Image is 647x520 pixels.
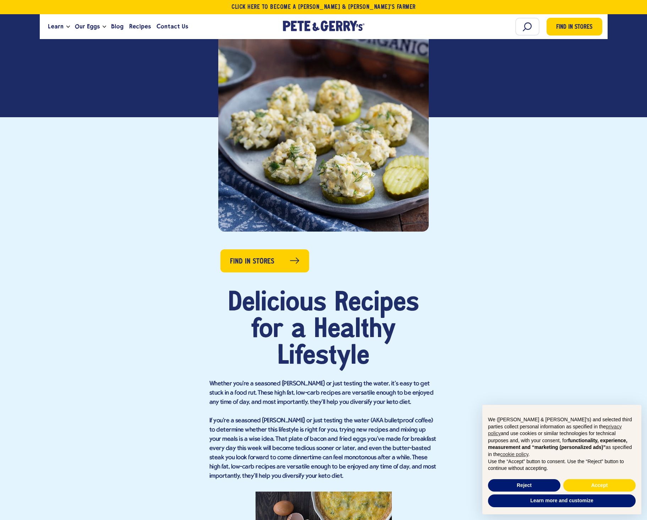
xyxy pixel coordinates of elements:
[500,451,528,457] a: cookie policy
[209,416,438,481] p: If you're a seasoned [PERSON_NAME] or just testing the water (AKA bulletproof coffee) to determin...
[547,18,602,36] a: Find in Stores
[154,17,191,36] a: Contact Us
[556,23,592,32] span: Find in Stores
[108,17,126,36] a: Blog
[488,479,560,492] button: Reject
[563,479,636,492] button: Accept
[45,17,66,36] a: Learn
[488,458,636,472] p: Use the “Accept” button to consent. Use the “Reject” button to continue without accepting.
[111,22,124,31] span: Blog
[72,17,103,36] a: Our Eggs
[488,416,636,458] p: We ([PERSON_NAME] & [PERSON_NAME]'s) and selected third parties collect personal information as s...
[209,290,438,370] h1: Delicious Recipes for a Healthy Lifestyle
[126,17,154,36] a: Recipes
[209,379,438,407] p: Whether you're a seasoned [PERSON_NAME] or just testing the water, it's easy to get stuck in a fo...
[157,22,188,31] span: Contact Us
[477,399,647,520] div: Notice
[75,22,100,31] span: Our Eggs
[515,18,539,36] input: Search
[103,26,106,28] button: Open the dropdown menu for Our Eggs
[48,22,64,31] span: Learn
[220,249,309,272] a: Find in Stores
[230,256,274,267] span: Find in Stores
[129,22,151,31] span: Recipes
[66,26,70,28] button: Open the dropdown menu for Learn
[488,494,636,507] button: Learn more and customize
